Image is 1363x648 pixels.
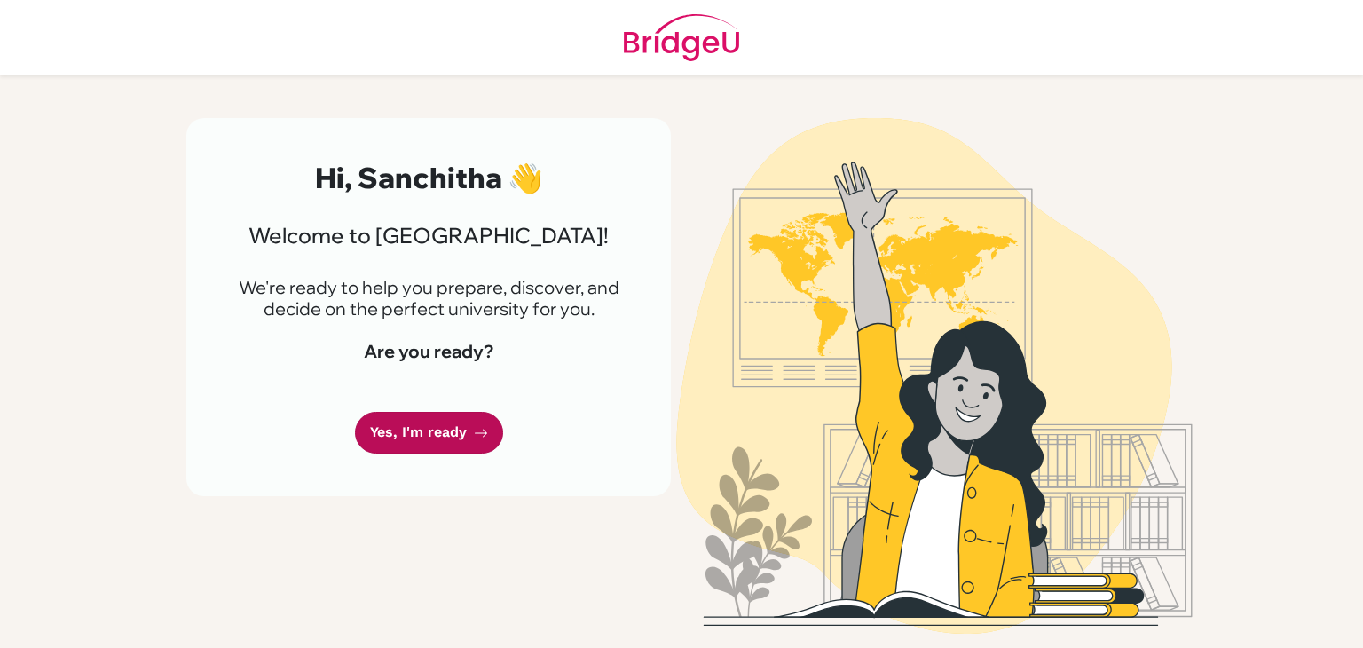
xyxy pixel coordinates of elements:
[355,412,503,454] a: Yes, I'm ready
[229,161,628,194] h2: Hi, Sanchitha 👋
[229,341,628,362] h4: Are you ready?
[229,223,628,249] h3: Welcome to [GEOGRAPHIC_DATA]!
[229,277,628,320] p: We're ready to help you prepare, discover, and decide on the perfect university for you.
